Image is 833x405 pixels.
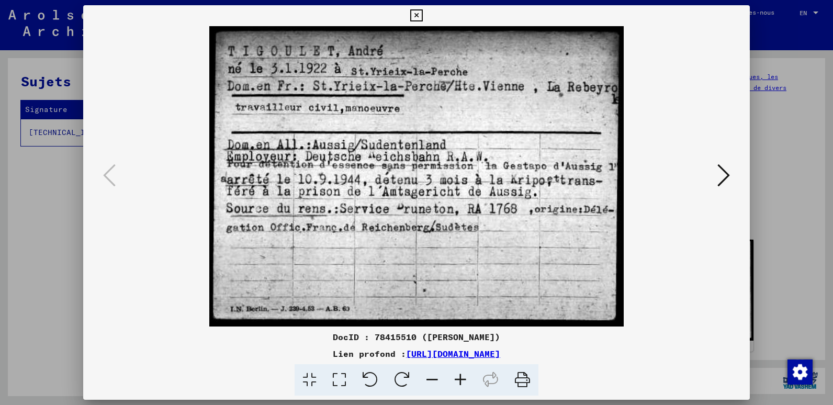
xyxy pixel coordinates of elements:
div: Lien profond : [83,347,750,360]
a: [URL][DOMAIN_NAME] [406,348,500,359]
div: DocID : 78415510 ([PERSON_NAME]) [83,331,750,343]
div: Modifier le consentement [787,359,812,384]
img: Change consent [787,359,813,385]
img: 001.jpg [119,26,714,327]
